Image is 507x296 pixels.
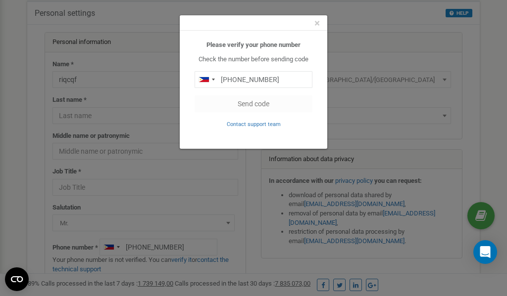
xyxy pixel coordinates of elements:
b: Please verify your phone number [206,41,301,48]
button: Close [314,18,320,29]
span: × [314,17,320,29]
div: Telephone country code [195,72,218,87]
a: Contact support team [227,120,281,127]
small: Contact support team [227,121,281,127]
input: 0905 123 4567 [195,71,312,88]
button: Send code [195,95,312,112]
button: Open CMP widget [5,267,29,291]
p: Check the number before sending code [195,55,312,64]
div: Open Intercom Messenger [473,240,497,264]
